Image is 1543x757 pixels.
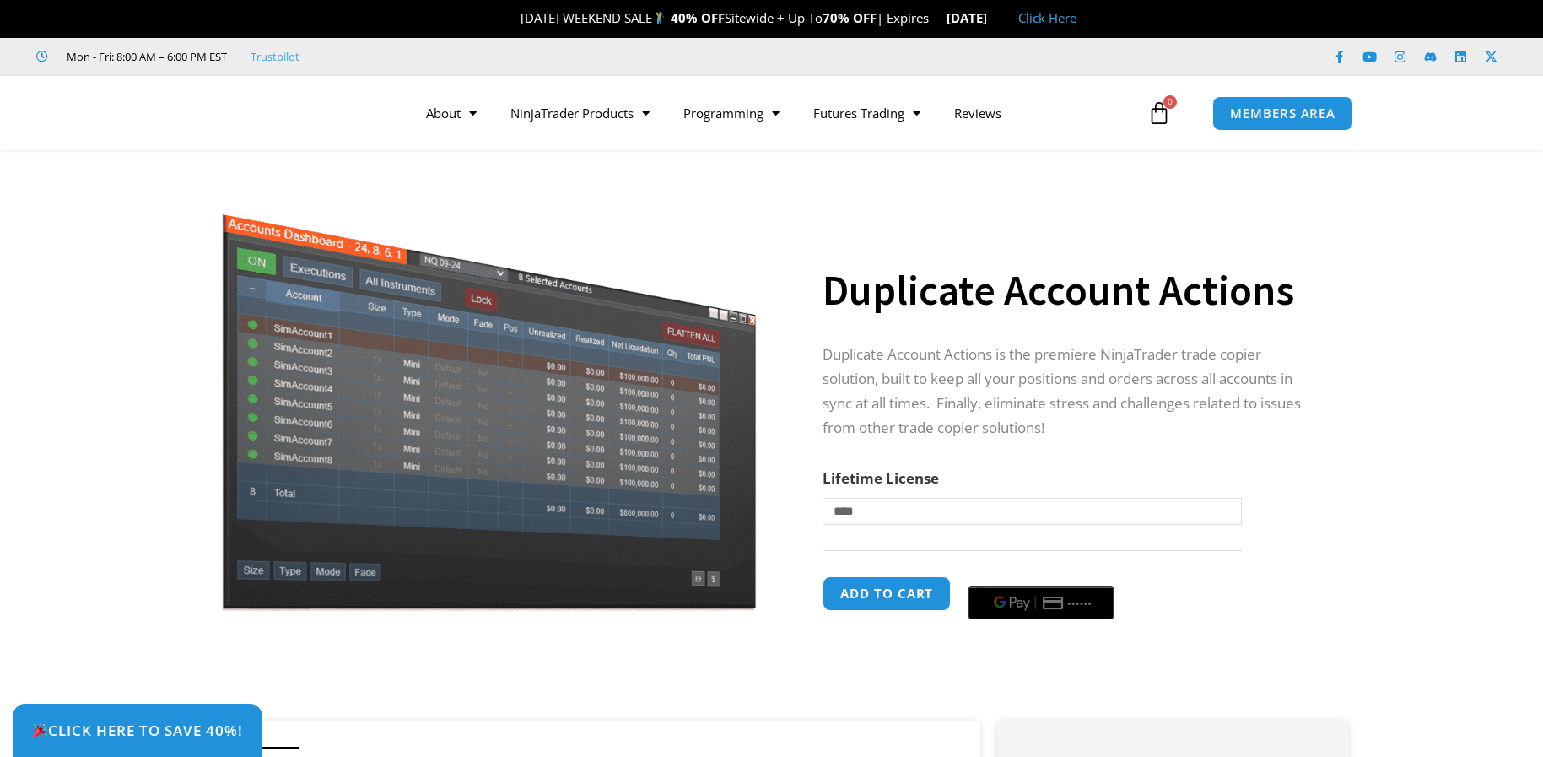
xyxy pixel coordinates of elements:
[1122,89,1196,138] a: 0
[507,12,520,24] img: 🎉
[251,46,299,67] a: Trustpilot
[666,94,796,132] a: Programming
[671,9,725,26] strong: 40% OFF
[1018,9,1076,26] a: Click Here
[32,723,243,738] span: Click Here to save 40%!
[62,46,227,67] span: Mon - Fri: 8:00 AM – 6:00 PM EST
[653,12,666,24] img: 🏌️‍♂️
[1230,107,1335,120] span: MEMBERS AREA
[1212,96,1353,131] a: MEMBERS AREA
[503,9,946,26] span: [DATE] WEEKEND SALE Sitewide + Up To | Expires
[947,9,1001,26] strong: [DATE]
[1163,95,1177,109] span: 0
[167,83,348,143] img: LogoAI | Affordable Indicators – NinjaTrader
[823,9,877,26] strong: 70% OFF
[968,586,1114,619] button: Buy with GPay
[409,94,494,132] a: About
[409,94,1143,132] nav: Menu
[823,468,939,488] label: Lifetime License
[494,94,666,132] a: NinjaTrader Products
[13,704,262,757] a: 🎉Click Here to save 40%!
[988,12,1001,24] img: 🏭
[823,261,1315,320] h1: Duplicate Account Actions
[796,94,937,132] a: Futures Trading
[823,343,1315,441] p: Duplicate Account Actions is the premiere NinjaTrader trade copier solution, built to keep all yo...
[965,574,1117,576] iframe: Secure payment input frame
[937,94,1018,132] a: Reviews
[218,180,760,611] img: Screenshot 2024-08-26 15414455555
[1069,597,1094,609] text: ••••••
[930,12,942,24] img: ⌛
[33,723,47,738] img: 🎉
[823,576,951,611] button: Add to cart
